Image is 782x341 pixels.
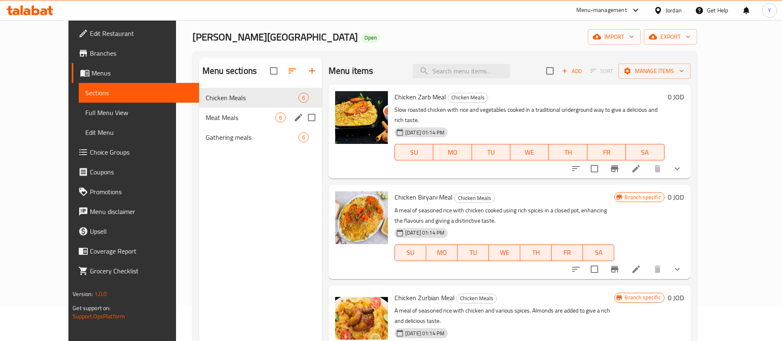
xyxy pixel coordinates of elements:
span: Sections [85,88,193,98]
div: Jordan [666,6,682,15]
span: Branch specific [621,193,664,201]
svg: Show Choices [672,264,682,274]
span: Branch specific [621,294,664,301]
a: Edit Restaurant [72,24,199,43]
button: TH [549,144,587,160]
span: Upsell [90,226,193,236]
div: items [275,113,286,122]
div: Gathering meals [206,132,298,142]
a: Sections [79,83,199,103]
svg: Show Choices [672,164,682,174]
h2: Menu items [329,65,373,77]
span: [DATE] 01:14 PM [402,229,448,237]
span: Select section [541,62,559,80]
h6: 0 JOD [668,292,684,303]
button: Add section [302,61,322,81]
h6: 0 JOD [668,91,684,103]
a: Branches [72,43,199,63]
div: Menu-management [576,5,627,15]
span: Get support on: [73,303,110,313]
button: sort-choices [566,159,586,179]
span: Edit Restaurant [90,28,193,38]
span: Chicken Biryani Meal [395,191,453,203]
span: FR [591,146,622,158]
a: Full Menu View [79,103,199,122]
span: Select to update [586,160,603,177]
span: [DATE] 01:14 PM [402,129,448,136]
button: MO [426,245,458,261]
div: Chicken Meals [456,294,497,303]
span: Chicken Zurbian Meal [395,292,455,304]
span: SU [398,146,430,158]
span: Chicken Meals [457,294,496,303]
span: Sort sections [282,61,302,81]
a: Menus [72,63,199,83]
span: Open [361,34,380,41]
span: Full Menu View [85,108,193,118]
button: Add [559,65,585,78]
span: WE [514,146,545,158]
span: Chicken Zarb Meal [395,91,446,103]
span: TU [475,146,507,158]
p: A meal of seasoned rice with chicken cooked using rich spices in a closed pot, enhancing the flav... [395,205,614,226]
h2: Menu sections [202,65,257,77]
div: Open [361,33,380,43]
a: Menu disclaimer [72,202,199,221]
div: Meat Meals [206,113,275,122]
a: Choice Groups [72,142,199,162]
span: Coverage Report [90,246,193,256]
button: Branch-specific-item [605,259,625,279]
nav: Menu sections [199,85,322,151]
span: Version: [73,289,93,299]
span: Y [768,6,771,15]
span: Promotions [90,187,193,197]
span: Add item [559,65,585,78]
span: Manage items [625,66,684,76]
button: sort-choices [566,259,586,279]
span: Chicken Meals [455,193,494,203]
span: export [650,32,690,42]
span: TH [552,146,584,158]
a: Coverage Report [72,241,199,261]
button: Branch-specific-item [605,159,625,179]
span: 6 [299,134,308,141]
input: search [413,64,510,78]
span: SU [398,247,423,259]
img: Chicken Zarb Meal [335,91,388,144]
span: Chicken Meals [206,93,298,103]
span: Chicken Meals [448,93,488,102]
span: 6 [299,94,308,102]
span: Select section first [585,65,618,78]
button: export [644,29,697,45]
p: A meal of seasoned rice with chicken and various spices. Almonds are added to give a rich and del... [395,306,614,326]
button: FR [587,144,626,160]
span: Select to update [586,261,603,278]
button: delete [648,159,667,179]
span: SA [586,247,611,259]
span: Coupons [90,167,193,177]
button: SU [395,144,433,160]
span: TH [524,247,548,259]
span: Choice Groups [90,147,193,157]
button: SU [395,245,426,261]
div: items [298,93,309,103]
span: 6 [276,114,285,122]
button: show more [667,159,687,179]
a: Edit Menu [79,122,199,142]
button: SA [626,144,664,160]
span: FR [555,247,580,259]
span: SA [629,146,661,158]
button: TU [472,144,510,160]
a: Coupons [72,162,199,182]
button: WE [510,144,549,160]
span: Branches [90,48,193,58]
a: Grocery Checklist [72,261,199,281]
a: Support.OpsPlatform [73,311,125,322]
img: Chicken Biryani Meal [335,191,388,244]
div: Gathering meals6 [199,127,322,147]
span: TU [461,247,486,259]
span: Edit Menu [85,127,193,137]
p: Slow roasted chicken with rice and vegetables cooked in a traditional underground way to give a d... [395,105,665,125]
